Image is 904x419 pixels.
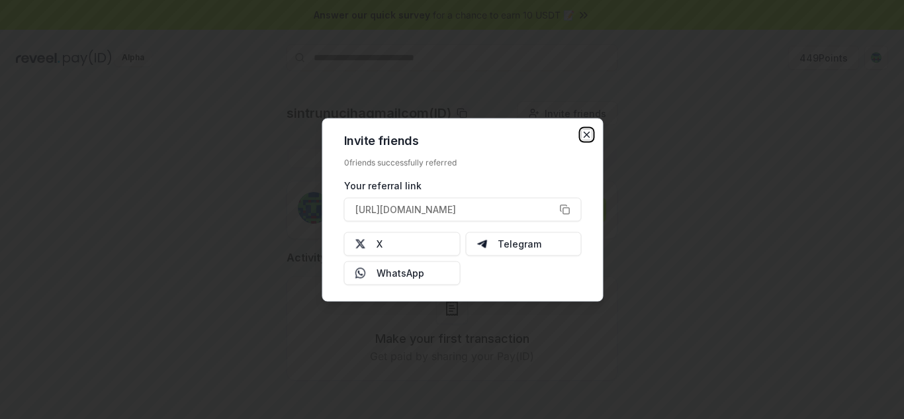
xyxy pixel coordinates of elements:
[465,232,582,256] button: Telegram
[344,178,582,192] div: Your referral link
[476,238,487,249] img: Telegram
[355,267,366,278] img: Whatsapp
[355,203,456,216] span: [URL][DOMAIN_NAME]
[344,134,582,146] h2: Invite friends
[344,157,582,167] div: 0 friends successfully referred
[344,232,461,256] button: X
[344,197,582,221] button: [URL][DOMAIN_NAME]
[344,261,461,285] button: WhatsApp
[355,238,366,249] img: X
